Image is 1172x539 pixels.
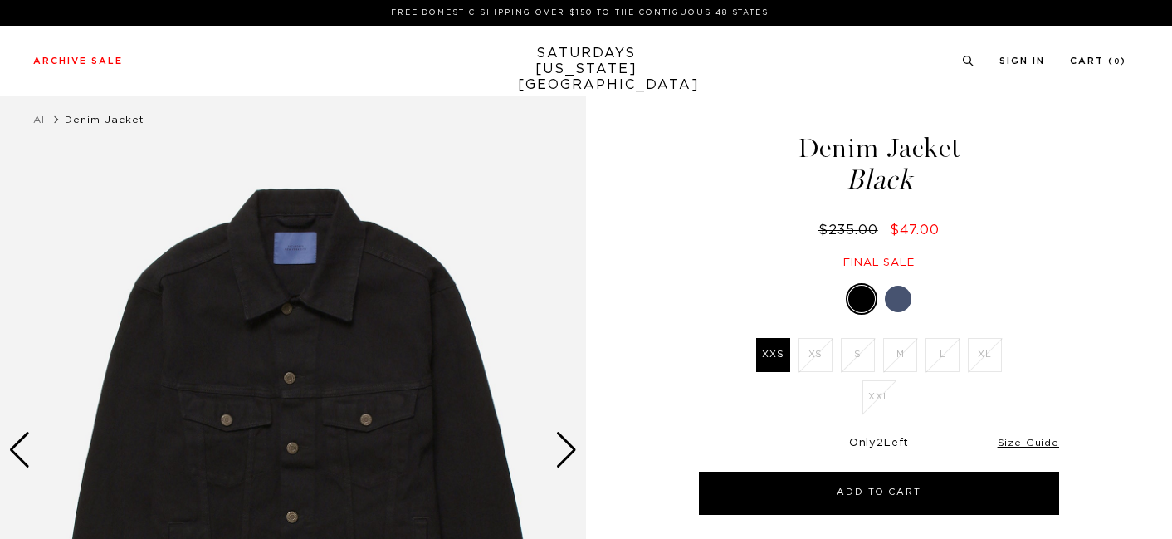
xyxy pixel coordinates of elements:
a: SATURDAYS[US_STATE][GEOGRAPHIC_DATA] [518,46,655,93]
span: 2 [877,438,884,448]
span: Black [696,166,1062,194]
div: Next slide [555,432,578,468]
del: $235.00 [818,223,885,237]
a: Cart (0) [1070,56,1126,66]
span: Denim Jacket [65,115,144,125]
label: XXS [756,338,790,372]
span: $47.00 [890,223,940,237]
a: Archive Sale [33,56,123,66]
button: Add to Cart [699,472,1059,515]
small: 0 [1114,58,1121,66]
div: Previous slide [8,432,31,468]
p: FREE DOMESTIC SHIPPING OVER $150 TO THE CONTIGUOUS 48 STATES [40,7,1120,19]
div: Final sale [696,256,1062,270]
a: Sign In [999,56,1045,66]
a: Size Guide [998,438,1059,448]
a: All [33,115,48,125]
h1: Denim Jacket [696,135,1062,194]
div: Only Left [699,437,1059,451]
